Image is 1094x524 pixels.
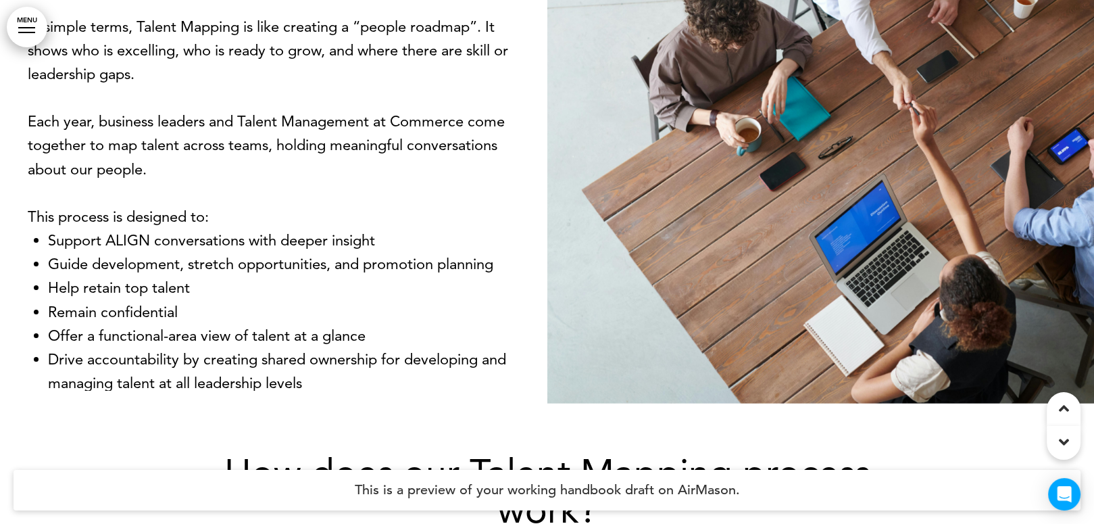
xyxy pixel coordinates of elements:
[47,323,520,347] li: Offer a functional-area view of talent at a glance
[47,276,520,300] li: Help retain top talent
[7,7,47,47] a: MENU
[47,252,520,276] li: Guide development, stretch opportunities, and promotion planning
[1048,478,1080,510] div: Open Intercom Messenger
[14,470,1080,510] h4: This is a preview of your working handbook draft on AirMason.
[47,300,520,323] li: Remain confidential
[27,110,520,181] p: Each year, business leaders and Talent Management at Commerce come together to map talent across ...
[27,14,520,86] p: In simple terms, Talent Mapping is like creating a “people roadmap”. It shows who is excelling, w...
[27,204,520,228] p: This process is designed to:
[47,229,520,252] li: Support ALIGN conversations with deeper insight
[47,347,520,394] li: Drive accountability by creating shared ownership for developing and managing talent at all leade...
